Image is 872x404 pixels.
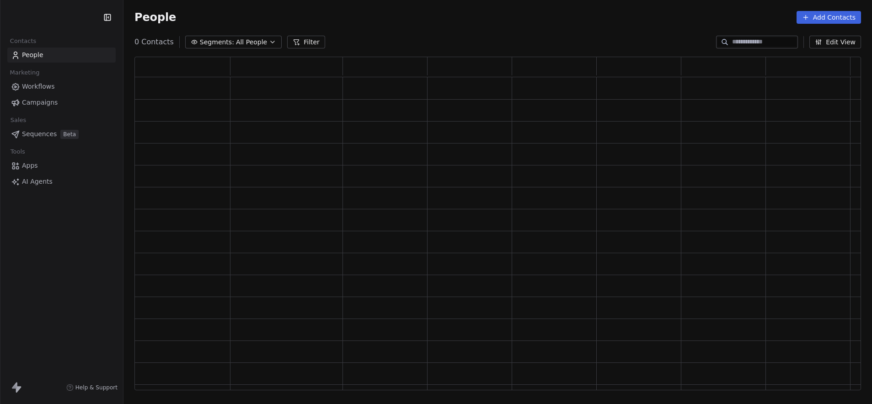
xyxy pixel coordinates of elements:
span: Sequences [22,129,57,139]
span: Tools [6,145,29,159]
span: Sales [6,113,30,127]
span: Campaigns [22,98,58,107]
span: Contacts [6,34,40,48]
span: 0 Contacts [134,37,174,48]
span: People [134,11,176,24]
button: Filter [287,36,325,48]
span: Marketing [6,66,43,80]
a: People [7,48,116,63]
span: Help & Support [75,384,118,391]
button: Edit View [809,36,861,48]
a: SequencesBeta [7,127,116,142]
a: Help & Support [66,384,118,391]
span: Workflows [22,82,55,91]
span: Beta [60,130,79,139]
span: People [22,50,43,60]
span: Apps [22,161,38,170]
span: AI Agents [22,177,53,186]
a: AI Agents [7,174,116,189]
span: Segments: [200,37,234,47]
a: Workflows [7,79,116,94]
a: Campaigns [7,95,116,110]
a: Apps [7,158,116,173]
button: Add Contacts [797,11,861,24]
span: All People [236,37,267,47]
